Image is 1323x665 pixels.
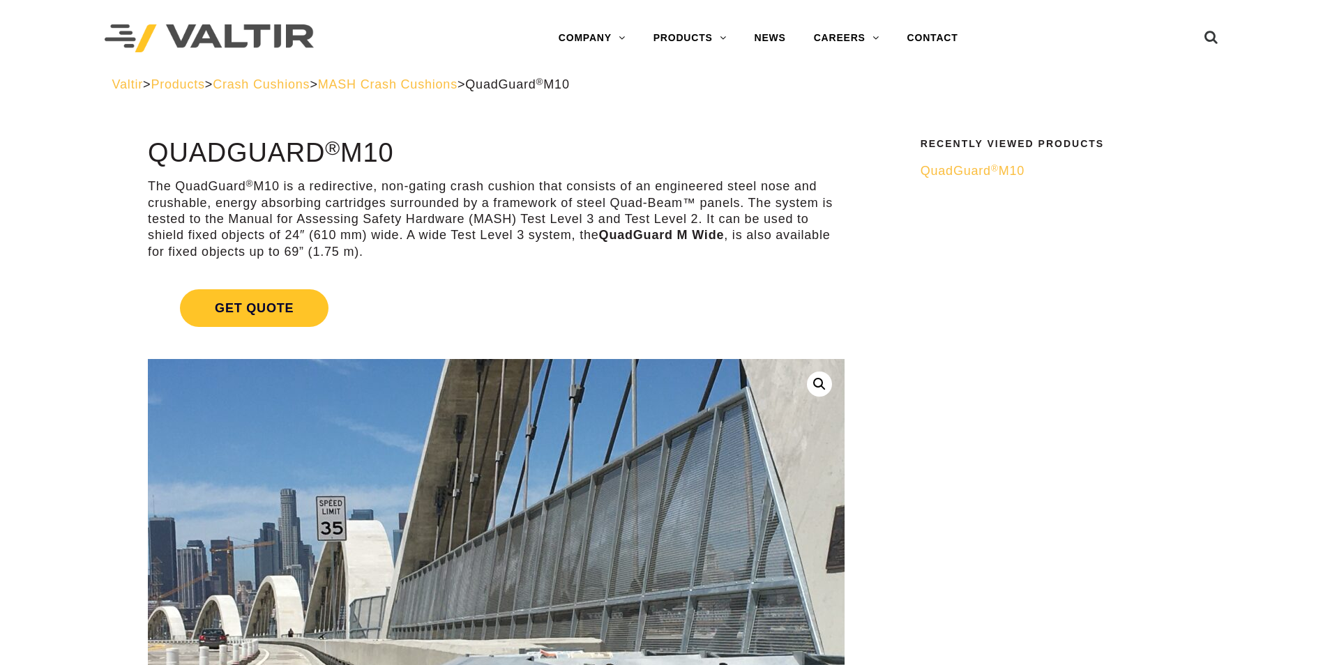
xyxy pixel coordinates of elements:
[921,164,1025,178] span: QuadGuard M10
[148,139,845,168] h1: QuadGuard M10
[213,77,310,91] a: Crash Cushions
[465,77,569,91] span: QuadGuard M10
[536,77,544,87] sup: ®
[318,77,458,91] a: MASH Crash Cushions
[112,77,1211,93] div: > > > >
[741,24,800,52] a: NEWS
[545,24,640,52] a: COMPANY
[599,228,725,242] strong: QuadGuard M Wide
[991,163,999,174] sup: ®
[921,163,1202,179] a: QuadGuard®M10
[105,24,314,53] img: Valtir
[180,289,328,327] span: Get Quote
[151,77,204,91] a: Products
[246,178,254,189] sup: ®
[325,137,340,159] sup: ®
[921,139,1202,149] h2: Recently Viewed Products
[148,178,845,260] p: The QuadGuard M10 is a redirective, non-gating crash cushion that consists of an engineered steel...
[148,273,845,344] a: Get Quote
[112,77,143,91] a: Valtir
[640,24,741,52] a: PRODUCTS
[893,24,972,52] a: CONTACT
[800,24,893,52] a: CAREERS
